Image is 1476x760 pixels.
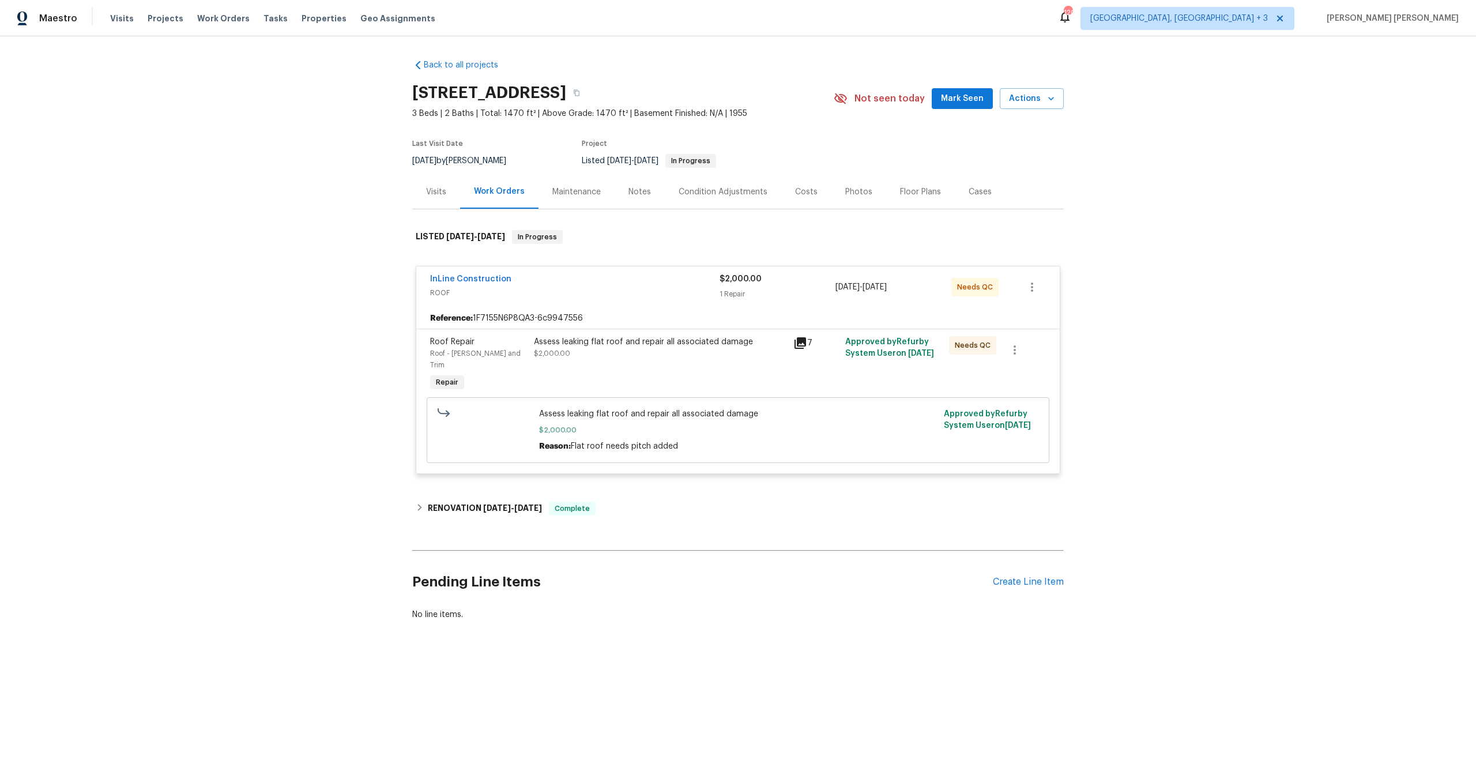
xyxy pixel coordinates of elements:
div: Photos [845,186,872,198]
div: 7 [793,336,838,350]
div: Notes [628,186,651,198]
div: Create Line Item [993,577,1064,588]
span: [DATE] [477,232,505,240]
span: Needs QC [955,340,995,351]
span: 3 Beds | 2 Baths | Total: 1470 ft² | Above Grade: 1470 ft² | Basement Finished: N/A | 1955 [412,108,834,119]
span: [GEOGRAPHIC_DATA], [GEOGRAPHIC_DATA] + 3 [1090,13,1268,24]
div: Maintenance [552,186,601,198]
div: Visits [426,186,446,198]
div: Work Orders [474,186,525,197]
span: Projects [148,13,183,24]
span: ROOF [430,287,720,299]
span: Geo Assignments [360,13,435,24]
span: $2,000.00 [720,275,762,283]
span: Roof - [PERSON_NAME] and Trim [430,350,521,368]
div: by [PERSON_NAME] [412,154,520,168]
span: [DATE] [835,283,860,291]
div: 1 Repair [720,288,835,300]
span: In Progress [667,157,715,164]
span: [DATE] [607,157,631,165]
button: Actions [1000,88,1064,110]
a: Back to all projects [412,59,523,71]
span: [DATE] [634,157,658,165]
span: Flat roof needs pitch added [571,442,678,450]
div: No line items. [412,609,1064,620]
span: - [835,281,887,293]
div: LISTED [DATE]-[DATE]In Progress [412,219,1064,255]
span: - [446,232,505,240]
h2: [STREET_ADDRESS] [412,87,566,99]
b: Reference: [430,313,473,324]
span: Mark Seen [941,92,984,106]
a: InLine Construction [430,275,511,283]
button: Copy Address [566,82,587,103]
span: [DATE] [908,349,934,358]
span: - [483,504,542,512]
span: Tasks [263,14,288,22]
span: Not seen today [854,93,925,104]
span: Repair [431,377,463,388]
div: Condition Adjustments [679,186,767,198]
span: Needs QC [957,281,997,293]
span: Visits [110,13,134,24]
div: 1F7155N6P8QA3-6c9947556 [416,308,1060,329]
span: [PERSON_NAME] [PERSON_NAME] [1322,13,1459,24]
span: [DATE] [412,157,436,165]
h2: Pending Line Items [412,555,993,609]
div: Costs [795,186,818,198]
span: $2,000.00 [539,424,937,436]
div: 120 [1064,7,1072,18]
span: Approved by Refurby System User on [845,338,934,358]
div: Cases [969,186,992,198]
span: Approved by Refurby System User on [944,410,1031,430]
span: Reason: [539,442,571,450]
span: [DATE] [863,283,887,291]
div: RENOVATION [DATE]-[DATE]Complete [412,495,1064,522]
span: $2,000.00 [534,350,570,357]
div: Floor Plans [900,186,941,198]
span: Maestro [39,13,77,24]
span: Listed [582,157,716,165]
button: Mark Seen [932,88,993,110]
span: [DATE] [446,232,474,240]
span: Last Visit Date [412,140,463,147]
span: Work Orders [197,13,250,24]
span: Actions [1009,92,1055,106]
span: In Progress [513,231,562,243]
h6: LISTED [416,230,505,244]
h6: RENOVATION [428,502,542,516]
span: Properties [302,13,347,24]
span: [DATE] [514,504,542,512]
span: [DATE] [483,504,511,512]
span: - [607,157,658,165]
div: Assess leaking flat roof and repair all associated damage [534,336,786,348]
span: Roof Repair [430,338,475,346]
span: [DATE] [1005,422,1031,430]
span: Complete [550,503,594,514]
span: Project [582,140,607,147]
span: Assess leaking flat roof and repair all associated damage [539,408,937,420]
